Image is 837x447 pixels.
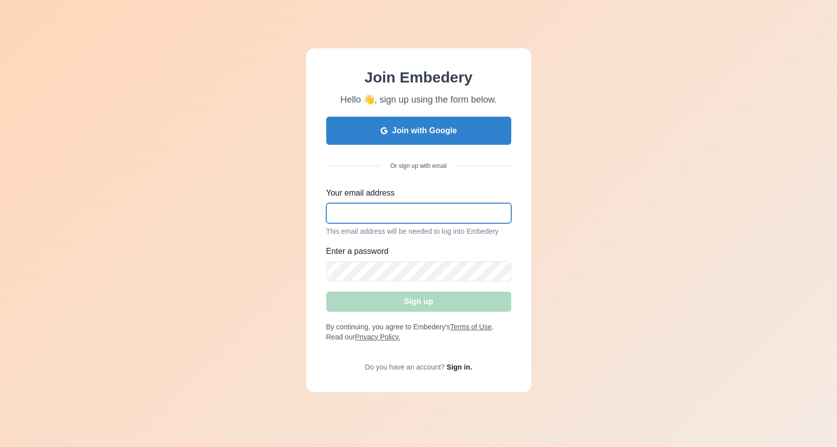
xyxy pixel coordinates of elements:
a: Terms of Use [450,323,492,331]
p: By continuing, you agree to Embedery's . Read our [326,322,511,342]
div: This email address will be needed to log into Embedery [326,227,511,235]
button: Join with Google [326,117,511,145]
button: Sign up [326,292,511,312]
label: Your email address [326,187,505,199]
label: Enter a password [326,245,505,257]
a: Privacy Policy. [355,333,400,341]
span: Or sign up with email [380,162,456,170]
a: Sign in. [447,363,473,371]
span: Do you have an account? [365,363,445,371]
h1: Join Embedery [340,68,497,86]
p: Hello 👋, sign up using the form below. [340,93,497,107]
